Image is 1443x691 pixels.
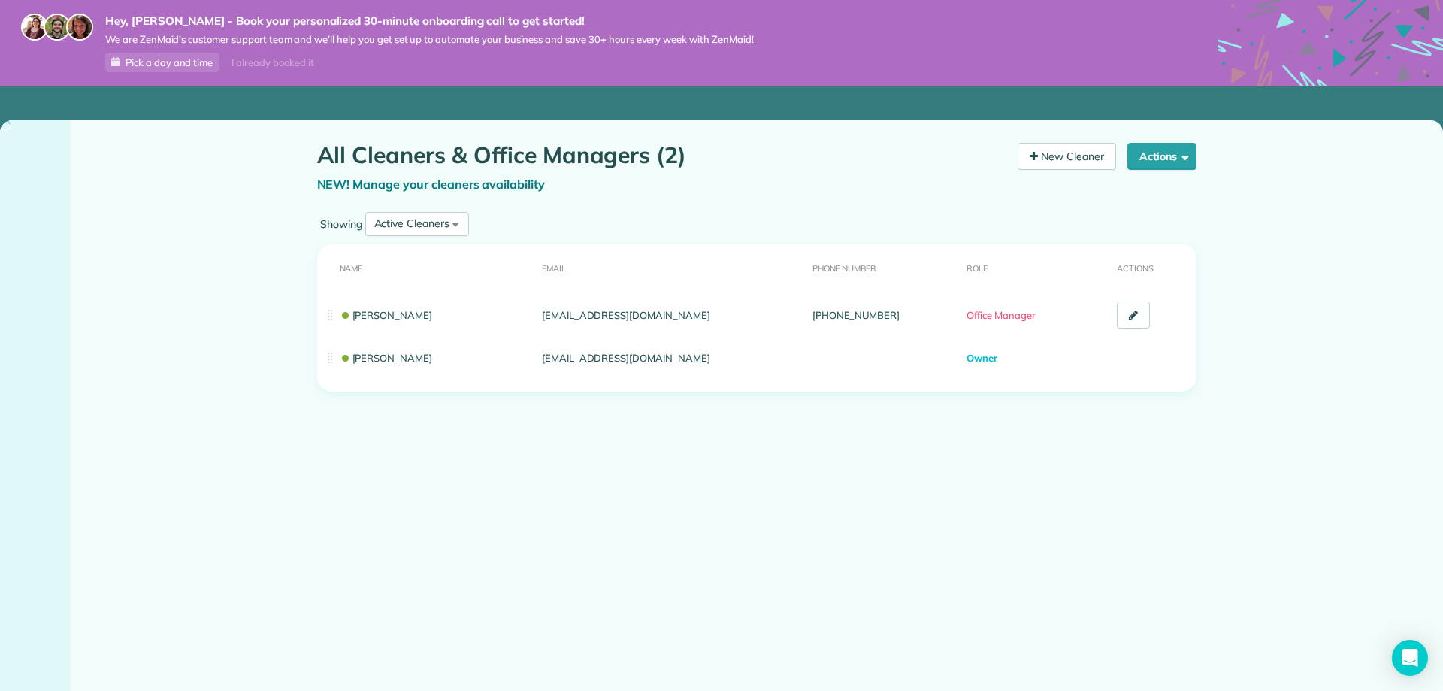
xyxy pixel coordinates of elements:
[960,244,1110,290] th: Role
[1018,143,1116,170] a: New Cleaner
[21,14,48,41] img: maria-72a9807cf96188c08ef61303f053569d2e2a8a1cde33d635c8a3ac13582a053d.jpg
[317,217,365,232] label: Showing
[1111,244,1196,290] th: Actions
[536,290,806,340] td: [EMAIL_ADDRESS][DOMAIN_NAME]
[340,352,433,364] a: [PERSON_NAME]
[967,352,997,364] span: Owner
[66,14,93,41] img: michelle-19f622bdf1676172e81f8f8fba1fb50e276960ebfe0243fe18214015130c80e4.jpg
[317,143,1007,168] h1: All Cleaners & Office Managers (2)
[374,216,449,232] div: Active Cleaners
[317,177,546,192] a: NEW! Manage your cleaners availability
[105,14,754,29] strong: Hey, [PERSON_NAME] - Book your personalized 30-minute onboarding call to get started!
[967,309,1035,321] span: Office Manager
[222,53,322,72] div: I already booked it
[536,340,806,377] td: [EMAIL_ADDRESS][DOMAIN_NAME]
[812,309,900,321] a: [PHONE_NUMBER]
[536,244,806,290] th: Email
[1127,143,1196,170] button: Actions
[126,56,213,68] span: Pick a day and time
[105,33,754,46] span: We are ZenMaid’s customer support team and we’ll help you get set up to automate your business an...
[105,53,219,72] a: Pick a day and time
[44,14,71,41] img: jorge-587dff0eeaa6aab1f244e6dc62b8924c3b6ad411094392a53c71c6c4a576187d.jpg
[340,309,433,321] a: [PERSON_NAME]
[1392,640,1428,676] div: Open Intercom Messenger
[806,244,961,290] th: Phone number
[317,244,536,290] th: Name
